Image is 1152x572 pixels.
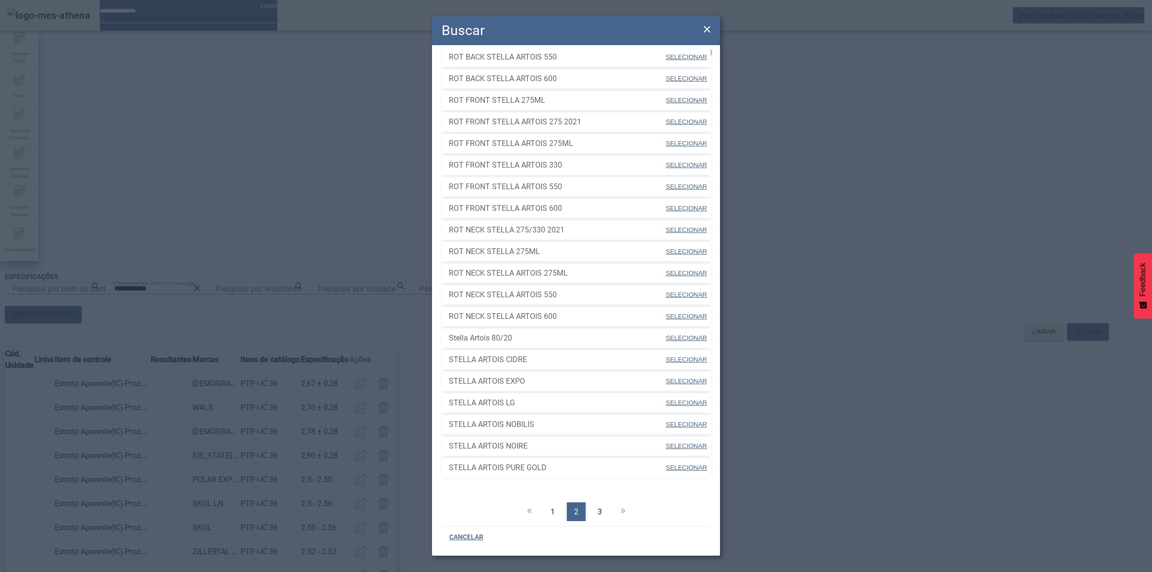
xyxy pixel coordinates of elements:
[666,226,707,233] span: SELECIONAR
[449,224,665,236] span: ROT NECK STELLA 275/330 2021
[449,138,665,149] span: ROT FRONT STELLA ARTOIS 275ML
[665,265,708,282] button: SELECIONAR
[665,438,708,455] button: SELECIONAR
[666,205,707,212] span: SELECIONAR
[449,332,665,344] span: Stella Artois 80/20
[449,440,665,452] span: STELLA ARTOIS NOIRE
[666,248,707,255] span: SELECIONAR
[449,116,665,128] span: ROT FRONT STELLA ARTOIS 275 2021
[666,313,707,320] span: SELECIONAR
[666,399,707,406] span: SELECIONAR
[449,95,665,106] span: ROT FRONT STELLA 275ML
[665,70,708,87] button: SELECIONAR
[665,135,708,152] button: SELECIONAR
[1139,263,1147,296] span: Feedback
[449,51,665,63] span: ROT BACK STELLA ARTOIS 550
[1134,253,1152,318] button: Feedback - Mostrar pesquisa
[665,178,708,195] button: SELECIONAR
[449,462,665,474] span: STELLA ARTOIS PURE GOLD
[666,334,707,341] span: SELECIONAR
[666,183,707,190] span: SELECIONAR
[665,157,708,174] button: SELECIONAR
[666,442,707,450] span: SELECIONAR
[442,529,491,546] button: CANCELAR
[449,246,665,257] span: ROT NECK STELLA 275ML
[666,161,707,169] span: SELECIONAR
[666,53,707,61] span: SELECIONAR
[551,506,555,518] span: 1
[666,97,707,104] span: SELECIONAR
[449,376,665,387] span: STELLA ARTOIS EXPO
[666,269,707,277] span: SELECIONAR
[449,203,665,214] span: ROT FRONT STELLA ARTOIS 600
[665,308,708,325] button: SELECIONAR
[449,181,665,193] span: ROT FRONT STELLA ARTOIS 550
[666,75,707,82] span: SELECIONAR
[449,289,665,301] span: ROT NECK STELLA ARTOIS 550
[665,286,708,304] button: SELECIONAR
[665,416,708,433] button: SELECIONAR
[665,221,708,239] button: SELECIONAR
[665,373,708,390] button: SELECIONAR
[666,118,707,125] span: SELECIONAR
[449,354,665,365] span: STELLA ARTOIS CIDRE
[449,397,665,409] span: STELLA ARTOIS LG
[598,506,602,518] span: 3
[665,394,708,412] button: SELECIONAR
[666,421,707,428] span: SELECIONAR
[665,200,708,217] button: SELECIONAR
[449,268,665,279] span: ROT NECK STELLA ARTOIS 275ML
[666,377,707,385] span: SELECIONAR
[449,311,665,322] span: ROT NECK STELLA ARTOIS 600
[665,92,708,109] button: SELECIONAR
[449,159,665,171] span: ROT FRONT STELLA ARTOIS 330
[442,20,485,41] h2: Buscar
[449,73,665,85] span: ROT BACK STELLA ARTOIS 600
[665,243,708,260] button: SELECIONAR
[449,419,665,430] span: STELLA ARTOIS NOBILIS
[666,356,707,363] span: SELECIONAR
[666,464,707,471] span: SELECIONAR
[665,49,708,66] button: SELECIONAR
[665,459,708,476] button: SELECIONAR
[665,329,708,347] button: SELECIONAR
[665,351,708,368] button: SELECIONAR
[666,140,707,147] span: SELECIONAR
[666,291,707,298] span: SELECIONAR
[665,113,708,131] button: SELECIONAR
[449,533,483,542] span: CANCELAR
